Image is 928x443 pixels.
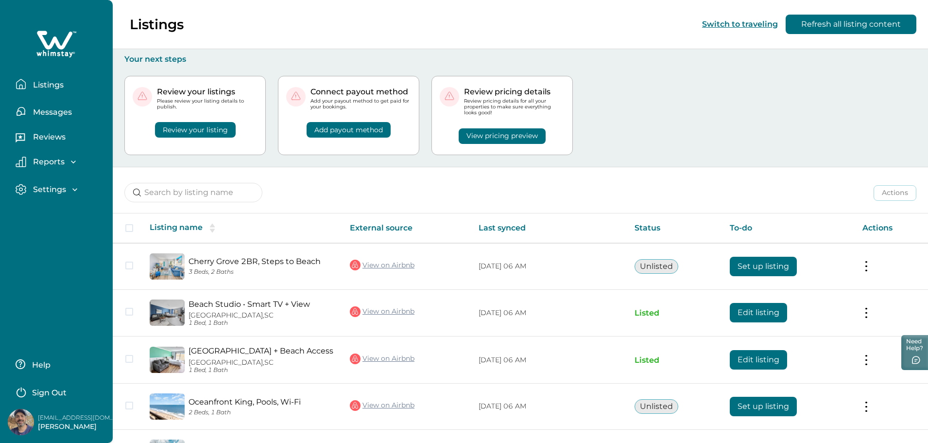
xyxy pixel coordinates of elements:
[635,355,714,365] p: Listed
[310,87,411,97] p: Connect payout method
[130,16,184,33] p: Listings
[189,397,334,407] a: Oceanfront King, Pools, Wi-Fi
[189,409,334,416] p: 2 Beds, 1 Bath
[30,80,64,90] p: Listings
[855,213,928,243] th: Actions
[30,185,66,195] p: Settings
[350,399,414,412] a: View on Airbnb
[30,157,65,167] p: Reports
[479,402,619,411] p: [DATE] 06 AM
[29,360,51,370] p: Help
[702,19,778,29] button: Switch to traveling
[189,257,334,266] a: Cherry Grove 2BR, Steps to Beach
[30,107,72,117] p: Messages
[479,355,619,365] p: [DATE] 06 AM
[350,259,414,271] a: View on Airbnb
[189,367,334,374] p: 1 Bed, 1 Bath
[342,213,471,243] th: External source
[479,262,619,271] p: [DATE] 06 AM
[157,98,258,110] p: Please review your listing details to publish.
[142,213,342,243] th: Listing name
[124,54,916,64] p: Your next steps
[479,308,619,318] p: [DATE] 06 AM
[150,393,185,420] img: propertyImage_Oceanfront King, Pools, Wi-Fi
[874,185,916,201] button: Actions
[16,354,102,374] button: Help
[307,122,391,138] button: Add payout method
[32,388,67,398] p: Sign Out
[16,74,105,94] button: Listings
[189,311,334,319] p: [GEOGRAPHIC_DATA], SC
[722,213,855,243] th: To-do
[157,87,258,97] p: Review your listings
[464,87,565,97] p: Review pricing details
[730,257,797,276] button: Set up listing
[189,358,334,367] p: [GEOGRAPHIC_DATA], SC
[635,308,714,318] p: Listed
[16,129,105,148] button: Reviews
[16,184,105,195] button: Settings
[16,157,105,167] button: Reports
[38,422,116,432] p: [PERSON_NAME]
[150,300,185,326] img: propertyImage_Beach Studio • Smart TV + View
[350,305,414,318] a: View on Airbnb
[155,122,236,138] button: Review your listing
[350,353,414,365] a: View on Airbnb
[635,259,678,274] button: Unlisted
[310,98,411,110] p: Add your payout method to get paid for your bookings.
[124,183,262,202] input: Search by listing name
[8,409,34,435] img: Whimstay Host
[30,132,66,142] p: Reviews
[189,300,334,309] a: Beach Studio • Smart TV + View
[189,319,334,327] p: 1 Bed, 1 Bath
[464,98,565,116] p: Review pricing details for all your properties to make sure everything looks good!
[150,347,185,373] img: propertyImage_Oceanview Studio + Beach Access
[459,128,546,144] button: View pricing preview
[730,350,787,370] button: Edit listing
[730,397,797,416] button: Set up listing
[16,102,105,121] button: Messages
[16,382,102,401] button: Sign Out
[150,253,185,280] img: propertyImage_Cherry Grove 2BR, Steps to Beach
[786,15,916,34] button: Refresh all listing content
[203,223,222,233] button: sorting
[38,413,116,423] p: [EMAIL_ADDRESS][DOMAIN_NAME]
[627,213,722,243] th: Status
[730,303,787,322] button: Edit listing
[635,399,678,414] button: Unlisted
[189,268,334,276] p: 3 Beds, 2 Baths
[189,346,334,355] a: [GEOGRAPHIC_DATA] + Beach Access
[471,213,627,243] th: Last synced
